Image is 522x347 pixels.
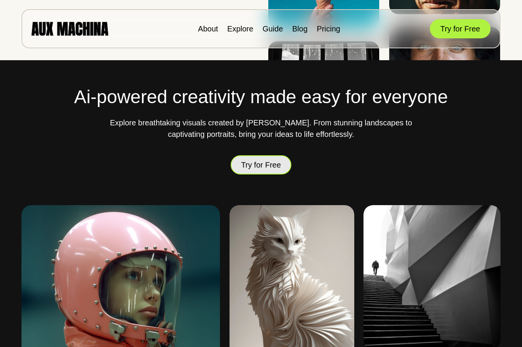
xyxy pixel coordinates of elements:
[317,25,340,33] a: Pricing
[292,25,307,33] a: Blog
[430,19,491,38] button: Try for Free
[107,117,415,140] p: Explore breathtaking visuals created by [PERSON_NAME]. From stunning landscapes to captivating po...
[227,25,253,33] a: Explore
[31,22,108,35] img: AUX MACHINA
[263,25,283,33] a: Guide
[21,83,501,111] h2: Ai-powered creativity made easy for everyone
[231,154,291,176] button: Try for Free
[198,25,218,33] a: About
